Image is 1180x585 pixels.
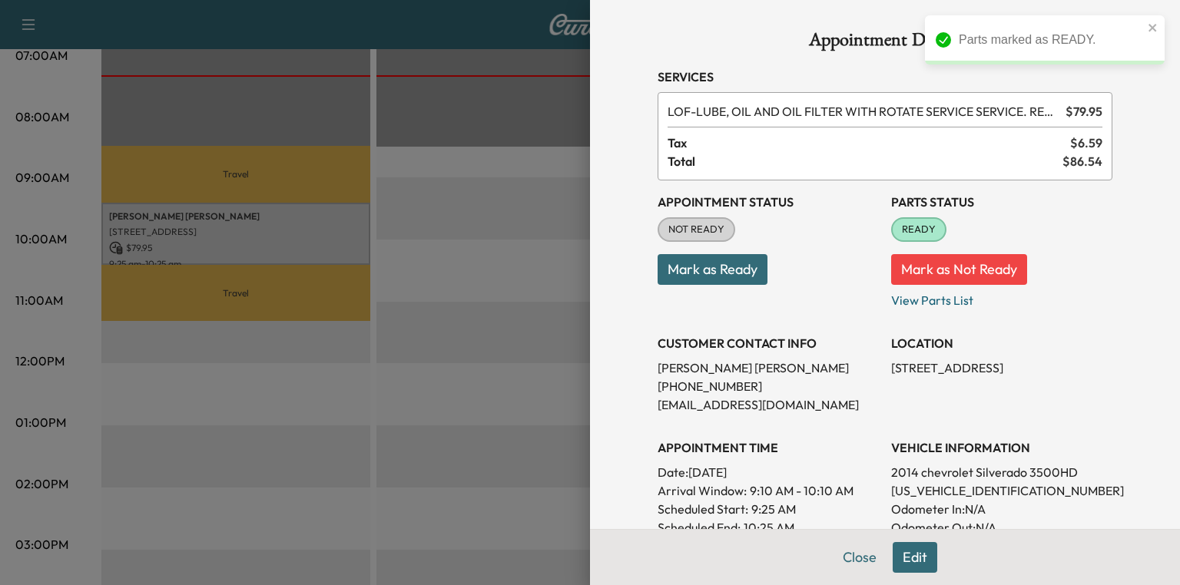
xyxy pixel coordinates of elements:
[891,518,1112,537] p: Odometer Out: N/A
[891,463,1112,481] p: 2014 chevrolet Silverado 3500HD
[833,542,887,573] button: Close
[891,438,1112,457] h3: VEHICLE INFORMATION
[1066,102,1102,121] span: $ 79.95
[658,31,1112,55] h1: Appointment Details
[658,481,879,500] p: Arrival Window:
[893,542,937,573] button: Edit
[668,102,1059,121] span: LUBE, OIL AND OIL FILTER WITH ROTATE SERVICE SERVICE. RESET OIL LIFE MONITOR. HAZARDOUS WASTE FEE...
[1148,21,1158,34] button: close
[891,359,1112,377] p: [STREET_ADDRESS]
[658,68,1112,86] h3: Services
[959,31,1143,49] div: Parts marked as READY.
[658,359,879,377] p: [PERSON_NAME] [PERSON_NAME]
[891,481,1112,500] p: [US_VEHICLE_IDENTIFICATION_NUMBER]
[891,254,1027,285] button: Mark as Not Ready
[893,222,945,237] span: READY
[658,500,748,518] p: Scheduled Start:
[891,500,1112,518] p: Odometer In: N/A
[659,222,734,237] span: NOT READY
[668,134,1070,152] span: Tax
[658,395,879,414] p: [EMAIL_ADDRESS][DOMAIN_NAME]
[744,518,794,537] p: 10:25 AM
[750,481,854,500] span: 9:10 AM - 10:10 AM
[891,193,1112,211] h3: Parts Status
[658,193,879,211] h3: Appointment Status
[658,334,879,352] h3: CUSTOMER CONTACT INFO
[891,285,1112,309] p: View Parts List
[658,438,879,457] h3: APPOINTMENT TIME
[751,500,796,518] p: 9:25 AM
[658,377,879,395] p: [PHONE_NUMBER]
[658,518,741,537] p: Scheduled End:
[658,254,767,285] button: Mark as Ready
[668,152,1062,170] span: Total
[1070,134,1102,152] span: $ 6.59
[1062,152,1102,170] span: $ 86.54
[891,334,1112,352] h3: LOCATION
[658,463,879,481] p: Date: [DATE]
